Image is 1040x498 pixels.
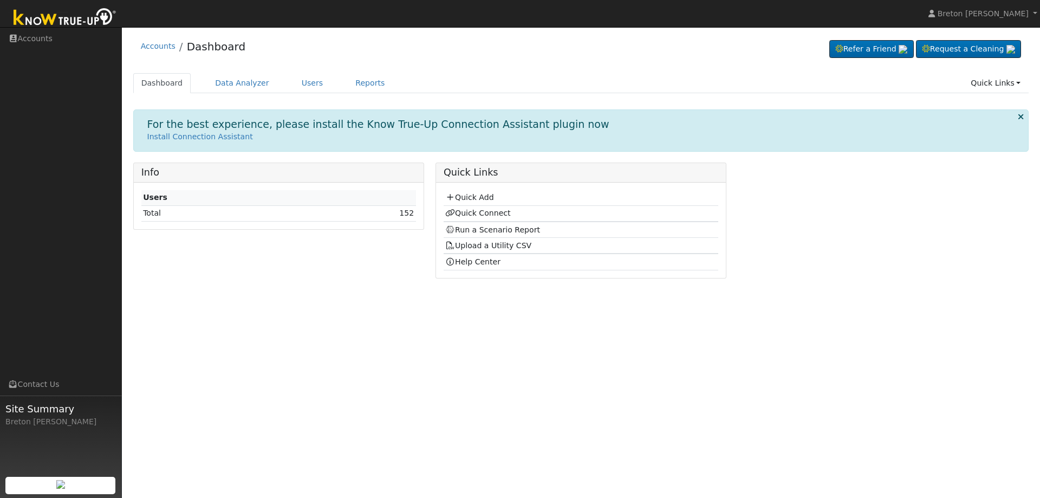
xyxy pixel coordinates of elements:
a: Help Center [445,257,500,266]
a: Quick Links [963,73,1029,93]
span: Breton [PERSON_NAME] [938,9,1029,18]
a: Dashboard [187,40,246,53]
img: Know True-Up [8,6,122,30]
a: Request a Cleaning [916,40,1021,59]
h5: Info [141,167,416,178]
a: Reports [347,73,393,93]
a: Upload a Utility CSV [445,241,531,250]
a: 152 [399,209,414,217]
img: retrieve [56,480,65,489]
a: Quick Connect [445,209,510,217]
a: Accounts [141,42,175,50]
img: retrieve [1006,45,1015,54]
a: Dashboard [133,73,191,93]
a: Run a Scenario Report [445,225,540,234]
div: Breton [PERSON_NAME] [5,416,116,428]
a: Refer a Friend [829,40,914,59]
h1: For the best experience, please install the Know True-Up Connection Assistant plugin now [147,118,609,131]
a: Data Analyzer [207,73,277,93]
span: Site Summary [5,402,116,416]
a: Quick Add [445,193,493,202]
strong: Users [143,193,167,202]
a: Users [294,73,331,93]
a: Install Connection Assistant [147,132,253,141]
h5: Quick Links [444,167,718,178]
td: Total [141,205,290,221]
img: retrieve [899,45,907,54]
